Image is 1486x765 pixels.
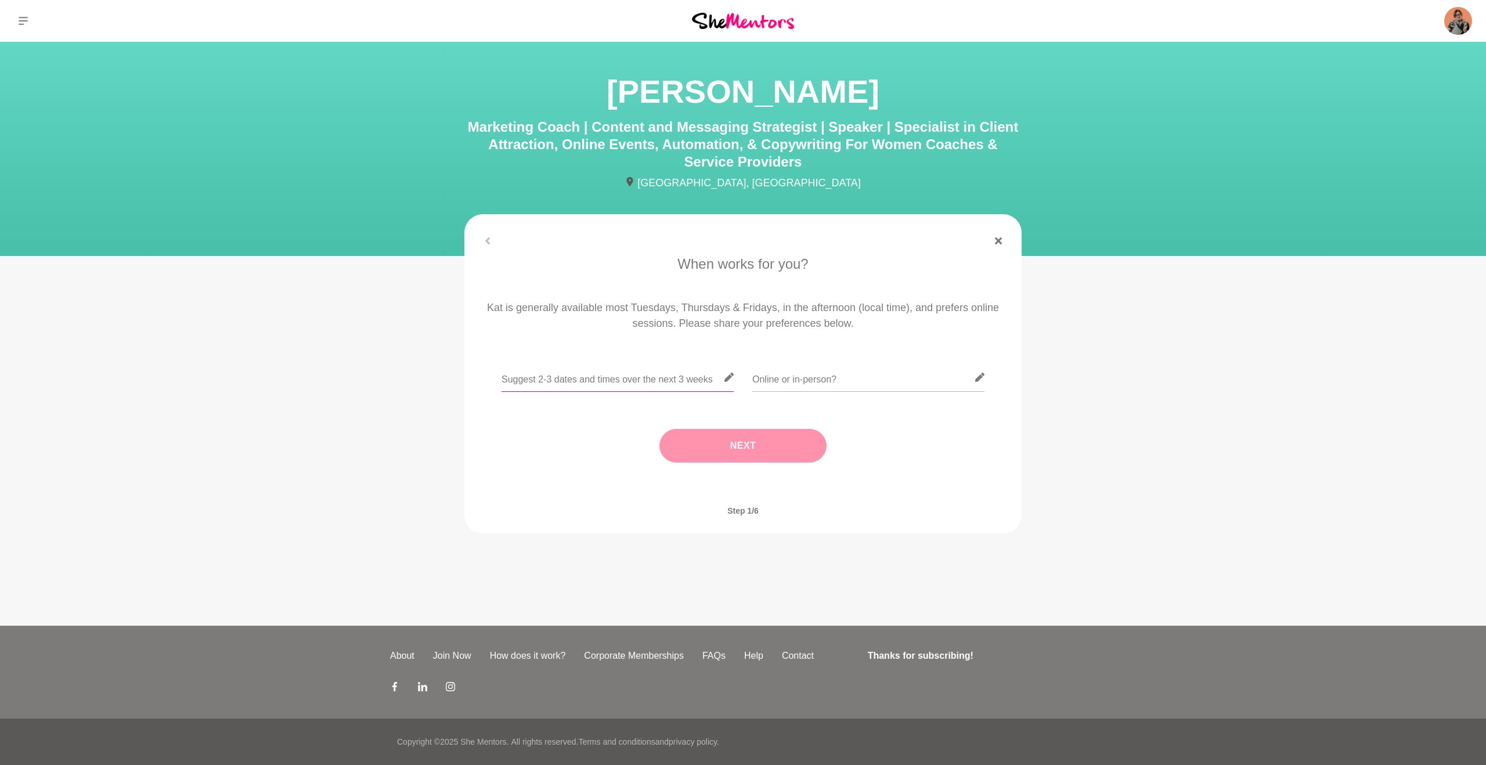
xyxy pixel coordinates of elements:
[397,736,508,748] p: Copyright © 2025 She Mentors .
[575,649,693,663] a: Corporate Memberships
[381,649,424,663] a: About
[464,70,1022,114] h1: [PERSON_NAME]
[464,118,1022,171] h4: Marketing Coach | Content and Messaging Strategist | Speaker | Specialist in Client Attraction, O...
[502,363,734,392] input: Suggest 2-3 dates and times over the next 3 weeks
[481,300,1005,331] p: Kat is generally available most Tuesdays, Thursdays & Fridays, in the afternoon (local time), and...
[481,254,1005,275] p: When works for you?
[669,737,717,746] a: privacy policy
[424,649,481,663] a: Join Now
[390,681,399,695] a: Facebook
[481,649,575,663] a: How does it work?
[773,649,823,663] a: Contact
[693,649,735,663] a: FAQs
[578,737,655,746] a: Terms and conditions
[692,13,794,28] img: She Mentors Logo
[713,493,773,529] span: Step 1/6
[868,649,1089,663] h4: Thanks for subscribing!
[446,681,455,695] a: Instagram
[418,681,427,695] a: LinkedIn
[1444,7,1472,35] img: Yulia
[464,175,1022,191] p: [GEOGRAPHIC_DATA], [GEOGRAPHIC_DATA]
[752,363,984,392] input: Online or in-person?
[511,736,719,748] p: All rights reserved. and .
[735,649,773,663] a: Help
